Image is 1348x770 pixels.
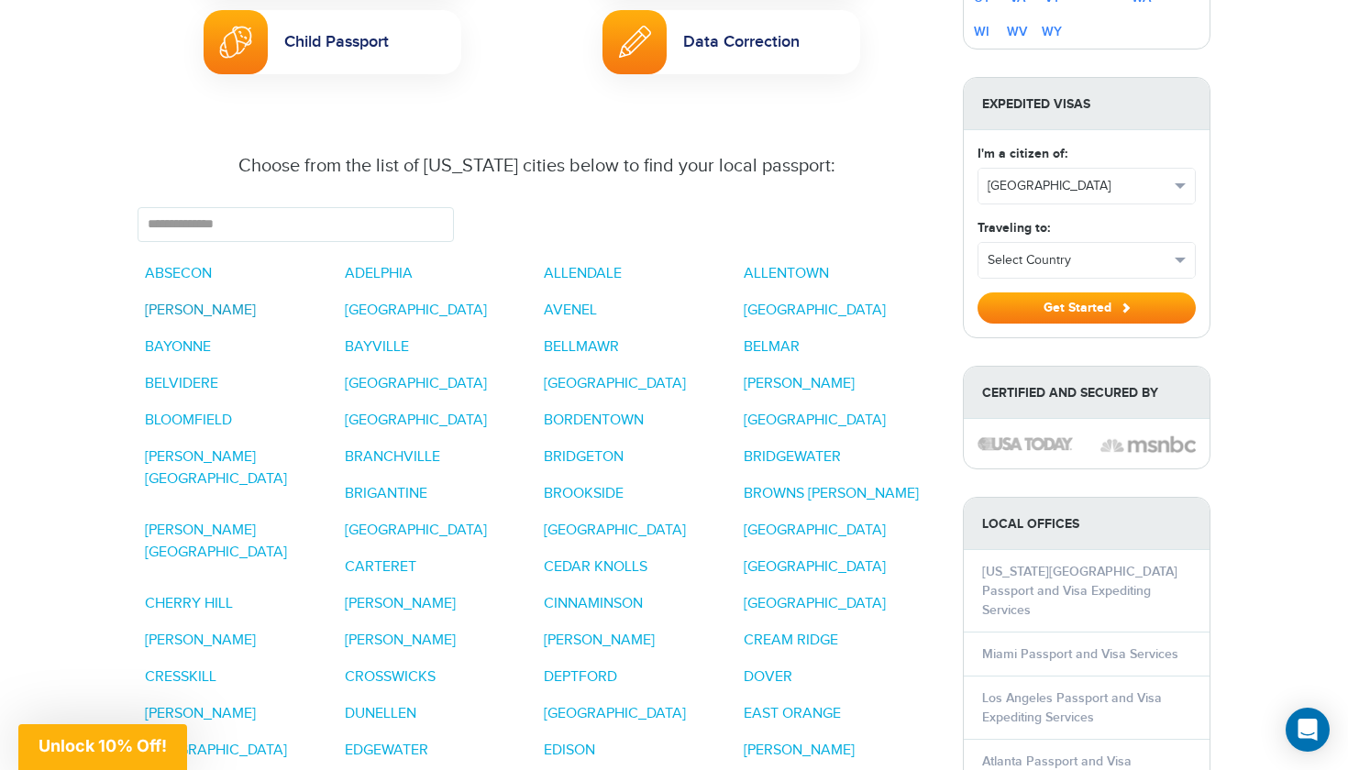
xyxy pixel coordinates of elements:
[744,485,919,502] a: BROWNS [PERSON_NAME]
[345,595,456,612] a: [PERSON_NAME]
[978,144,1067,163] label: I'm a citizen of:
[744,265,829,282] a: ALLENTOWN
[978,437,1073,450] img: image description
[345,705,416,722] a: DUNELLEN
[345,485,427,502] a: BRIGANTINE
[145,705,256,722] a: [PERSON_NAME]
[744,302,886,319] a: [GEOGRAPHIC_DATA]
[602,10,860,74] a: Passport Name ChangeData Correction
[145,668,216,686] a: CRESSKILL
[744,448,841,466] a: BRIDGEWATER
[744,375,855,392] a: [PERSON_NAME]
[982,646,1178,662] a: Miami Passport and Visa Services
[744,705,841,722] a: EAST ORANGE
[544,412,644,429] a: BORDENTOWN
[988,251,1169,269] span: Select Country
[345,742,428,759] a: EDGEWATER
[145,522,287,561] a: [PERSON_NAME][GEOGRAPHIC_DATA]
[345,522,487,539] a: [GEOGRAPHIC_DATA]
[544,485,624,502] a: BROOKSIDE
[544,705,686,722] a: [GEOGRAPHIC_DATA]
[345,302,487,319] a: [GEOGRAPHIC_DATA]
[982,690,1162,725] a: Los Angeles Passport and Visa Expediting Services
[964,498,1210,550] strong: LOCAL OFFICES
[204,10,461,74] a: Child PassportChild Passport
[145,595,233,612] a: CHERRY HILL
[1042,24,1062,39] a: WY
[345,668,436,686] a: CROSSWICKS
[345,558,416,576] a: CARTERET
[145,742,287,759] a: [GEOGRAPHIC_DATA]
[982,564,1177,618] a: [US_STATE][GEOGRAPHIC_DATA] Passport and Visa Expediting Services
[544,265,622,282] a: ALLENDALE
[345,412,487,429] a: [GEOGRAPHIC_DATA]
[18,724,187,770] div: Unlock 10% Off!
[345,448,440,466] a: BRANCHVILLE
[744,595,886,612] a: [GEOGRAPHIC_DATA]
[544,448,624,466] a: BRIDGETON
[744,742,855,759] a: [PERSON_NAME]
[145,338,211,356] a: BAYONNE
[544,302,597,319] a: AVENEL
[1007,24,1027,39] a: WV
[39,736,167,755] span: Unlock 10% Off!
[978,218,1050,237] label: Traveling to:
[145,302,256,319] a: [PERSON_NAME]
[345,632,456,649] a: [PERSON_NAME]
[964,78,1210,130] strong: Expedited Visas
[988,177,1169,195] span: [GEOGRAPHIC_DATA]
[974,24,989,39] a: WI
[744,412,886,429] a: [GEOGRAPHIC_DATA]
[544,742,595,759] a: EDISON
[978,169,1195,203] button: [GEOGRAPHIC_DATA]
[544,595,643,612] a: CINNAMINSON
[145,448,287,488] a: [PERSON_NAME][GEOGRAPHIC_DATA]
[345,265,413,282] a: ADELPHIA
[978,292,1196,324] button: Get Started
[744,522,886,539] a: [GEOGRAPHIC_DATA]
[544,668,617,686] a: DEPTFORD
[1286,708,1330,752] div: Open Intercom Messenger
[145,265,212,282] a: ABSECON
[345,338,409,356] a: BAYVILLE
[345,375,487,392] a: [GEOGRAPHIC_DATA]
[145,412,232,429] a: BLOOMFIELD
[744,668,792,686] a: DOVER
[744,632,838,649] a: CREAM RIDGE
[544,338,619,356] a: BELLMAWR
[544,522,686,539] a: [GEOGRAPHIC_DATA]
[544,632,655,649] a: [PERSON_NAME]
[219,26,252,59] img: Child Passport
[145,375,218,392] a: BELVIDERE
[145,632,256,649] a: [PERSON_NAME]
[964,367,1210,419] strong: Certified and Secured by
[978,243,1195,278] button: Select Country
[744,558,886,576] a: [GEOGRAPHIC_DATA]
[544,375,686,392] a: [GEOGRAPHIC_DATA]
[151,152,922,180] div: Choose from the list of [US_STATE] cities below to find your local passport:
[619,26,651,58] img: Passport Name Change
[1100,434,1196,456] img: image description
[544,558,647,576] a: CEDAR KNOLLS
[744,338,800,356] a: BELMAR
